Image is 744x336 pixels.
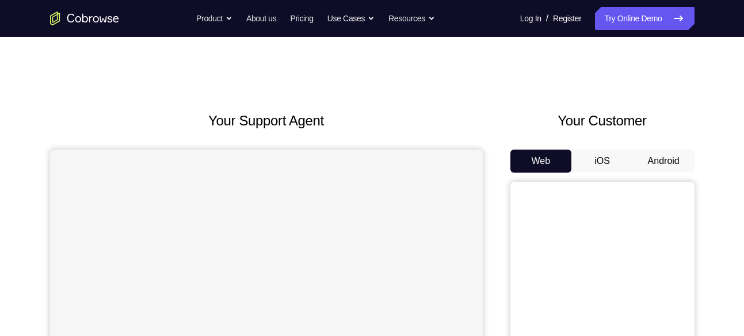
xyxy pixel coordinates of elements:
[290,7,313,30] a: Pricing
[50,110,483,131] h2: Your Support Agent
[246,7,276,30] a: About us
[510,110,695,131] h2: Your Customer
[546,12,548,25] span: /
[633,150,695,173] button: Android
[553,7,581,30] a: Register
[196,7,232,30] button: Product
[327,7,375,30] button: Use Cases
[571,150,633,173] button: iOS
[388,7,435,30] button: Resources
[50,12,119,25] a: Go to the home page
[595,7,694,30] a: Try Online Demo
[510,150,572,173] button: Web
[520,7,541,30] a: Log In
